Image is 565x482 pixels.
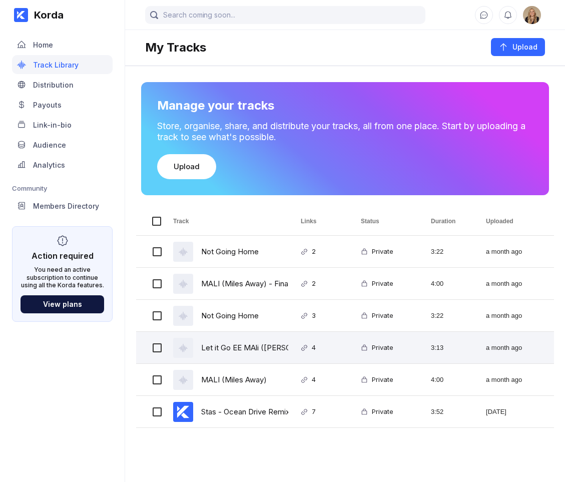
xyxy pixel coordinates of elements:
span: Duration [431,218,455,225]
a: Not Going Home [201,240,259,263]
div: a month ago [474,332,554,363]
div: Upload [174,162,200,172]
div: Analytics [33,161,65,169]
img: cover art [173,402,193,422]
div: Link-in-bio [33,121,72,129]
div: Alina Verbenchuk [523,6,541,24]
span: Uploaded [486,218,513,225]
div: Private [368,400,393,423]
div: 3:22 [419,236,474,267]
a: Home [12,35,113,55]
div: 4 [308,368,316,391]
div: Manage your tracks [157,98,533,113]
div: 7 [308,400,316,423]
img: 160x160 [523,6,541,24]
div: 2 [308,240,316,263]
div: [DATE] [474,396,554,427]
div: 3:22 [419,300,474,331]
button: View plans [21,295,104,313]
a: Audience [12,135,113,155]
div: Members Directory [33,202,99,210]
a: MALI (Miles Away) - Final [201,272,290,295]
div: Private [368,368,393,391]
span: Status [361,218,379,225]
span: Links [301,218,316,225]
a: Payouts [12,95,113,115]
a: Stas - Ocean Drive Remix feat .Trevon (1) [201,400,360,423]
a: MALI (Miles Away) [201,368,267,391]
div: Private [368,272,393,295]
div: View plans [43,300,82,308]
span: Track [173,218,189,225]
a: Let it Go EE MAli ([PERSON_NAME] demo) (2) [201,336,363,359]
a: Analytics [12,155,113,175]
div: Distribution [33,81,74,89]
div: Home [33,41,53,49]
div: Payouts [33,101,62,109]
div: Store, organise, share, and distribute your tracks, all from one place. Start by uploading a trac... [157,121,533,142]
div: Korda [28,9,64,21]
div: Community [12,184,113,192]
div: 2 [308,272,316,295]
div: Audience [33,141,66,149]
a: Members Directory [12,196,113,216]
div: 3 [308,304,316,327]
div: My Tracks [145,40,206,55]
button: Upload [157,154,216,179]
div: Action required [32,251,94,261]
div: Private [368,304,393,327]
div: 3:13 [419,332,474,363]
div: a month ago [474,236,554,267]
input: Search coming soon... [145,6,425,24]
div: a month ago [474,364,554,395]
div: 4:00 [419,364,474,395]
a: Distribution [12,75,113,95]
div: 4:00 [419,268,474,299]
a: Link-in-bio [12,115,113,135]
div: 3:52 [419,396,474,427]
div: You need an active subscription to continue using all the Korda features. [21,266,104,289]
button: Upload [491,38,545,56]
a: Not Going Home [201,304,259,327]
div: Track Library [33,61,79,69]
div: a month ago [474,300,554,331]
div: Private [368,240,393,263]
div: Private [368,336,393,359]
div: a month ago [474,268,554,299]
a: Track Library [12,55,113,75]
div: Upload [508,42,537,52]
div: 4 [308,336,316,359]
